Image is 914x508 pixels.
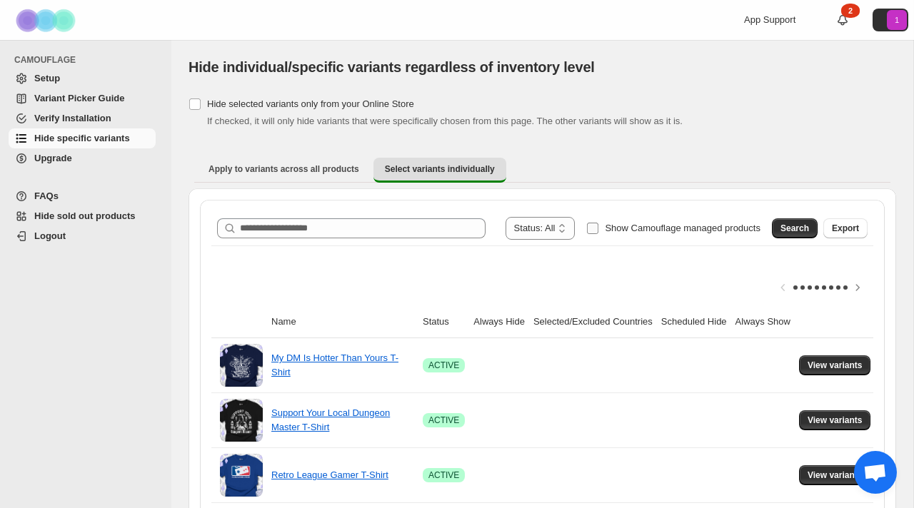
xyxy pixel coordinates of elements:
a: Retro League Gamer T-Shirt [271,469,388,480]
span: View variants [808,360,863,371]
th: Status [418,306,469,338]
span: ACTIVE [428,469,459,481]
text: 1 [895,16,899,24]
span: Search [780,223,809,234]
a: Setup [9,68,156,88]
th: Selected/Excluded Countries [529,306,657,338]
button: Export [823,218,868,238]
span: View variants [808,469,863,481]
a: 2 [835,13,850,27]
a: Variant Picker Guide [9,88,156,108]
span: ACTIVE [428,360,459,371]
span: Variant Picker Guide [34,93,124,103]
a: Support Your Local Dungeon Master T-Shirt [271,407,390,432]
a: FAQs [9,186,156,206]
a: Hide specific variants [9,128,156,148]
span: Hide selected variants only from your Online Store [207,98,414,109]
span: Logout [34,230,66,241]
span: Hide specific variants [34,133,130,143]
a: Upgrade [9,148,156,168]
button: Select variants individually [373,158,506,183]
div: 2 [841,4,860,18]
img: Camouflage [11,1,83,40]
button: Avatar with initials 1 [873,9,908,31]
span: Show Camouflage managed products [605,223,760,233]
span: Select variants individually [385,163,495,175]
a: Hide sold out products [9,206,156,226]
a: My DM Is Hotter Than Yours T-Shirt [271,352,398,377]
button: View variants [799,410,871,430]
span: Setup [34,73,60,83]
a: Verify Installation [9,108,156,128]
span: Avatar with initials 1 [887,10,907,30]
span: If checked, it will only hide variants that were specifically chosen from this page. The other va... [207,116,683,126]
a: Logout [9,226,156,246]
img: My DM Is Hotter Than Yours T-Shirt [220,344,263,387]
th: Name [267,306,418,338]
button: View variants [799,465,871,485]
span: Hide individual/specific variants regardless of inventory level [189,59,595,75]
span: Export [832,223,859,234]
th: Scheduled Hide [657,306,731,338]
button: Search [772,218,818,238]
span: App Support [744,14,795,25]
button: Scroll table right one column [848,278,868,298]
span: Verify Installation [34,113,111,123]
button: View variants [799,355,871,375]
th: Always Hide [469,306,529,338]
span: Hide sold out products [34,210,136,221]
span: ACTIVE [428,415,459,426]
span: CAMOUFLAGE [14,54,161,66]
img: Retro League Gamer T-Shirt [220,454,263,497]
span: FAQs [34,190,59,201]
th: Always Show [731,306,795,338]
span: Apply to variants across all products [209,163,359,175]
button: Apply to variants across all products [197,158,371,181]
span: Upgrade [34,153,72,163]
a: Open chat [854,451,897,494]
span: View variants [808,415,863,426]
img: Support Your Local Dungeon Master T-Shirt [220,399,263,442]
